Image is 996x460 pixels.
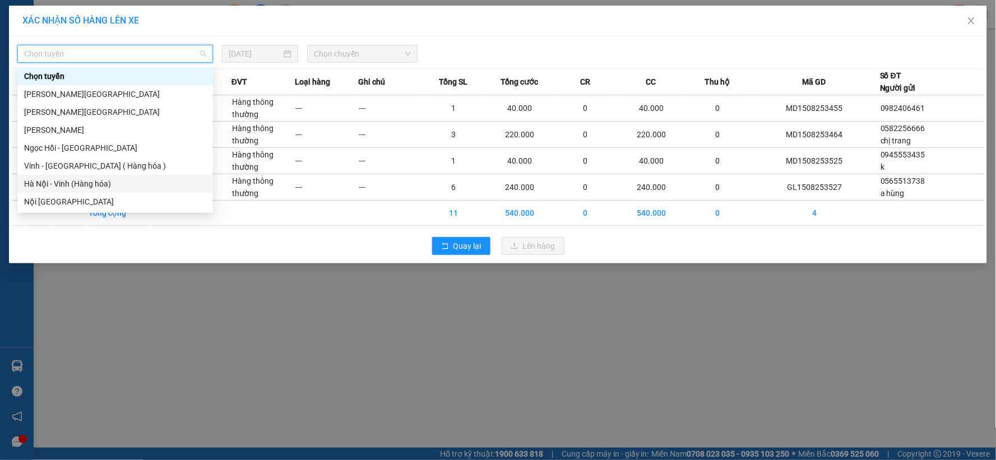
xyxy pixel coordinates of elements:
span: Tổng cước [501,76,538,88]
td: MD1508253464 [749,122,880,148]
span: Ghi chú [358,76,385,88]
span: k [881,162,884,171]
span: Chọn chuyến [314,45,411,62]
div: [PERSON_NAME] [24,124,206,136]
td: --- [358,148,421,174]
td: --- [295,148,358,174]
td: Hàng thông thường [231,174,295,201]
td: 0 [554,201,617,226]
button: Close [956,6,987,37]
td: 40.000 [485,95,554,122]
td: 4 [749,201,880,226]
td: Hàng thông thường [231,148,295,174]
div: Hà Nội - Vinh (Hàng hóa) [17,175,213,193]
td: 240.000 [485,174,554,201]
td: 0 [554,174,617,201]
span: [GEOGRAPHIC_DATA], [GEOGRAPHIC_DATA] ↔ [GEOGRAPHIC_DATA] [25,48,108,86]
div: Gia Lâm - Mỹ Đình [17,85,213,103]
td: --- [358,95,421,122]
img: logo [6,61,22,116]
td: 6 [422,174,485,201]
div: Hà Nội - Vinh (Hàng hóa) [24,178,206,190]
span: Chọn tuyến [24,45,206,62]
button: rollbackQuay lại [432,237,490,255]
td: 3 [422,122,485,148]
td: --- [295,174,358,201]
strong: CHUYỂN PHÁT NHANH AN PHÚ QUÝ [26,9,107,45]
td: 40.000 [617,148,685,174]
td: 540.000 [617,201,685,226]
td: Hàng thông thường [231,122,295,148]
td: 0 [554,95,617,122]
td: 0 [686,95,749,122]
div: Mỹ Đình - Gia Lâm [17,103,213,121]
div: Nội [GEOGRAPHIC_DATA] [24,196,206,208]
td: Tổng cộng [88,201,151,226]
span: 0945553435 [881,150,925,159]
div: Mỹ Đình - Ngọc Hồi [17,121,213,139]
td: MD1508253525 [749,148,880,174]
span: a hùng [881,189,905,198]
td: 1 [422,95,485,122]
td: 220.000 [617,122,685,148]
span: Loại hàng [295,76,330,88]
td: --- [358,174,421,201]
div: Số ĐT Người gửi [880,69,916,94]
td: 0 [554,122,617,148]
div: Ngọc Hồi - [GEOGRAPHIC_DATA] [24,142,206,154]
td: MD1508253455 [749,95,880,122]
td: 40.000 [485,148,554,174]
td: 0 [686,201,749,226]
td: 0 [686,174,749,201]
span: Mã GD [803,76,826,88]
td: 540.000 [485,201,554,226]
span: chị trang [881,136,911,145]
td: 1 [422,148,485,174]
td: --- [295,95,358,122]
div: [PERSON_NAME][GEOGRAPHIC_DATA] [24,106,206,118]
span: Tổng SL [439,76,467,88]
td: 0 [686,122,749,148]
span: ĐVT [231,76,247,88]
input: 15/08/2025 [229,48,281,60]
span: rollback [441,242,449,251]
div: Ngọc Hồi - Mỹ Đình [17,139,213,157]
div: Chọn tuyến [17,67,213,85]
div: Chọn tuyến [24,70,206,82]
span: Quay lại [453,240,481,252]
div: [PERSON_NAME][GEOGRAPHIC_DATA] [24,88,206,100]
td: --- [358,122,421,148]
span: close [967,16,976,25]
span: Thu hộ [705,76,730,88]
span: CC [646,76,656,88]
td: 240.000 [617,174,685,201]
div: Nội Tỉnh Vinh [17,193,213,211]
td: Hàng thông thường [231,95,295,122]
span: CR [580,76,590,88]
td: 0 [686,148,749,174]
td: 11 [422,201,485,226]
span: 0582256666 [881,124,925,133]
div: Vinh - [GEOGRAPHIC_DATA] ( Hàng hóa ) [24,160,206,172]
span: 0565513738 [881,176,925,185]
span: 0982406461 [881,104,925,113]
td: 0 [554,148,617,174]
td: --- [295,122,358,148]
div: Vinh - Hà Nội ( Hàng hóa ) [17,157,213,175]
button: uploadLên hàng [502,237,564,255]
td: 40.000 [617,95,685,122]
td: 220.000 [485,122,554,148]
span: XÁC NHẬN SỐ HÀNG LÊN XE [22,15,139,26]
td: GL1508253527 [749,174,880,201]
